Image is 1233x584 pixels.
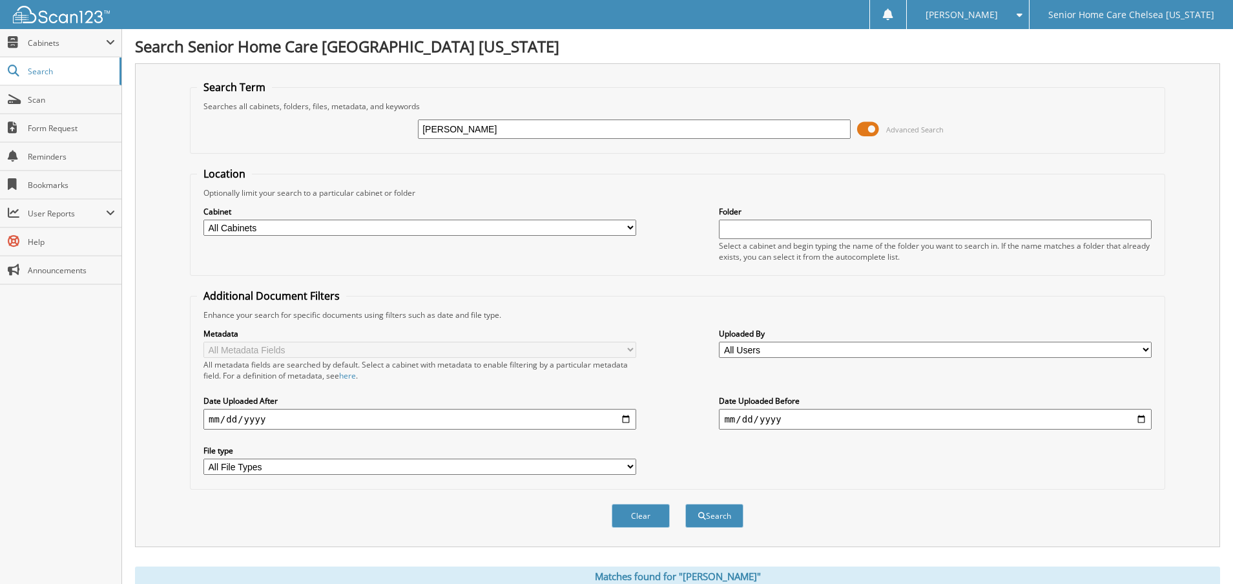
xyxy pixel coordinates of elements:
[28,265,115,276] span: Announcements
[203,206,636,217] label: Cabinet
[28,236,115,247] span: Help
[28,66,113,77] span: Search
[719,409,1152,430] input: end
[197,101,1158,112] div: Searches all cabinets, folders, files, metadata, and keywords
[13,6,110,23] img: scan123-logo-white.svg
[203,395,636,406] label: Date Uploaded After
[28,180,115,191] span: Bookmarks
[719,328,1152,339] label: Uploaded By
[203,328,636,339] label: Metadata
[197,80,272,94] legend: Search Term
[1048,11,1214,19] span: Senior Home Care Chelsea [US_STATE]
[612,504,670,528] button: Clear
[719,240,1152,262] div: Select a cabinet and begin typing the name of the folder you want to search in. If the name match...
[28,208,106,219] span: User Reports
[197,187,1158,198] div: Optionally limit your search to a particular cabinet or folder
[685,504,743,528] button: Search
[197,289,346,303] legend: Additional Document Filters
[135,36,1220,57] h1: Search Senior Home Care [GEOGRAPHIC_DATA] [US_STATE]
[197,309,1158,320] div: Enhance your search for specific documents using filters such as date and file type.
[886,125,944,134] span: Advanced Search
[28,151,115,162] span: Reminders
[719,206,1152,217] label: Folder
[203,409,636,430] input: start
[926,11,998,19] span: [PERSON_NAME]
[203,359,636,381] div: All metadata fields are searched by default. Select a cabinet with metadata to enable filtering b...
[28,37,106,48] span: Cabinets
[339,370,356,381] a: here
[203,445,636,456] label: File type
[197,167,252,181] legend: Location
[719,395,1152,406] label: Date Uploaded Before
[28,94,115,105] span: Scan
[28,123,115,134] span: Form Request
